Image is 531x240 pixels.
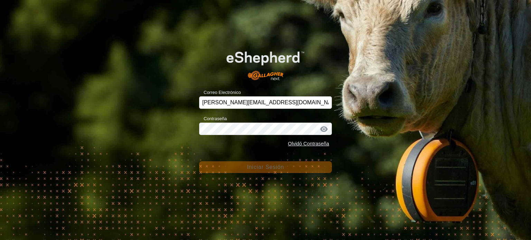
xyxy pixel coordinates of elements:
[199,96,332,109] input: Correo Electrónico
[212,40,318,86] img: Logo de eShepherd
[247,164,284,170] span: Iniciar Sesión
[199,161,332,173] button: Iniciar Sesión
[199,115,227,122] label: Contraseña
[288,141,329,146] a: Olvidó Contraseña
[199,89,241,96] label: Correo Electrónico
